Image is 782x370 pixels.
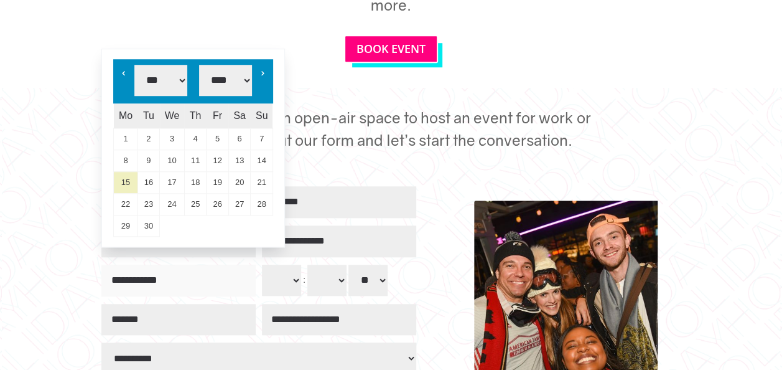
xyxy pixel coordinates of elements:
a: 27 [229,194,251,215]
a: BOOK EVENT [344,35,438,63]
span: Thursday [190,110,202,121]
select: Select month [134,65,187,96]
a: 13 [229,150,251,171]
select: Time of Day [348,265,388,296]
a: 3 [160,128,184,149]
a: 14 [251,150,272,171]
a: 17 [160,172,184,193]
a: 15 [114,172,137,193]
select: Select year [199,65,252,96]
select: Time of Day ... minute [307,265,347,296]
span: Tuesday [143,110,154,121]
a: 18 [185,172,206,193]
a: 28 [251,194,272,215]
a: 21 [251,172,272,193]
a: 7 [251,128,272,149]
a: 25 [185,194,206,215]
span: Sunday [256,110,268,121]
a: 6 [229,128,251,149]
a: 26 [207,194,228,215]
a: 8 [114,150,137,171]
a: 19 [207,172,228,193]
a: Prev [113,63,134,84]
a: 23 [138,194,159,215]
a: 22 [114,194,137,215]
a: 20 [229,172,251,193]
span: Monday [119,110,133,121]
a: 4 [185,128,206,149]
span: Wednesday [165,110,180,121]
a: 5 [207,128,228,149]
a: 24 [160,194,184,215]
span: : [303,274,305,285]
a: 2 [138,128,159,149]
span: Saturday [233,110,246,121]
select: Time of Day ... hour [262,265,301,296]
a: Next [252,63,273,84]
a: 16 [138,172,159,193]
a: 9 [138,150,159,171]
a: 10 [160,150,184,171]
span: Friday [213,110,222,121]
a: 11 [185,150,206,171]
a: 29 [114,216,137,237]
h5: Looking for an open-air space to host an event for work or fun? Fill out our form and let’s start... [189,107,593,158]
a: 30 [138,216,159,237]
a: 1 [114,128,137,149]
a: 12 [207,150,228,171]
